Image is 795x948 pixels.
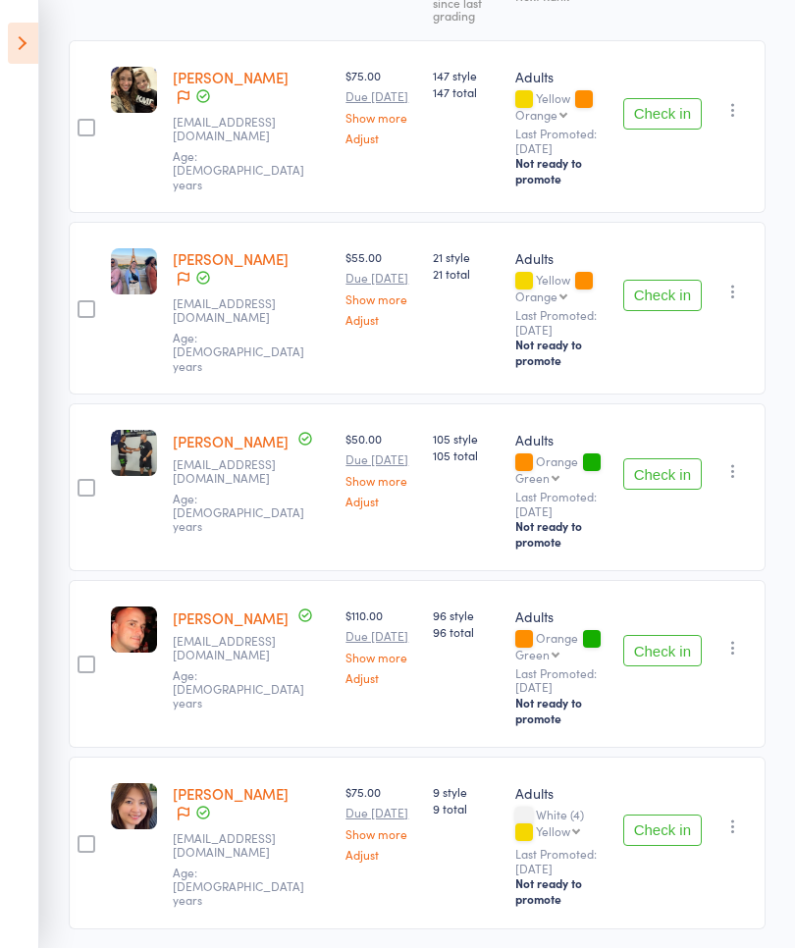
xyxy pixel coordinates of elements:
span: 21 total [433,265,500,282]
small: allisonpapebardes@gmail.com [173,115,300,143]
span: Age: [DEMOGRAPHIC_DATA] years [173,666,304,711]
a: Adjust [345,671,416,684]
div: $110.00 [345,606,416,684]
small: Last Promoted: [DATE] [515,127,608,155]
a: [PERSON_NAME] [173,67,289,87]
div: Orange [515,108,557,121]
small: Due [DATE] [345,629,416,643]
div: Not ready to promote [515,155,608,186]
div: Orange [515,631,608,660]
button: Check in [623,458,702,490]
div: $75.00 [345,783,416,861]
span: 21 style [433,248,500,265]
div: Adults [515,67,608,86]
a: [PERSON_NAME] [173,783,289,804]
div: White (4) [515,808,608,841]
button: Check in [623,98,702,130]
span: Age: [DEMOGRAPHIC_DATA] years [173,490,304,535]
img: image1724296756.png [111,430,157,476]
a: Show more [345,292,416,305]
a: Show more [345,827,416,840]
button: Check in [623,635,702,666]
div: Green [515,471,550,484]
img: image1750833876.png [111,67,157,113]
span: 96 style [433,606,500,623]
small: Due [DATE] [345,806,416,819]
img: image1750904613.png [111,248,157,294]
a: Adjust [345,313,416,326]
div: Yellow [515,91,608,121]
div: Adults [515,248,608,268]
div: Yellow [515,273,608,302]
span: 9 style [433,783,500,800]
div: Green [515,648,550,660]
div: Orange [515,454,608,484]
span: 147 style [433,67,500,83]
div: Orange [515,290,557,302]
small: Last Promoted: [DATE] [515,308,608,337]
div: $55.00 [345,248,416,326]
span: 105 style [433,430,500,447]
small: Due [DATE] [345,271,416,285]
span: Age: [DEMOGRAPHIC_DATA] years [173,864,304,909]
div: $75.00 [345,67,416,144]
a: [PERSON_NAME] [173,248,289,269]
a: Adjust [345,848,416,861]
span: 96 total [433,623,500,640]
div: Yellow [536,824,570,837]
div: Not ready to promote [515,337,608,368]
a: Show more [345,651,416,663]
span: 9 total [433,800,500,816]
div: Adults [515,606,608,626]
a: Adjust [345,132,416,144]
span: 105 total [433,447,500,463]
div: Adults [515,430,608,449]
small: Due [DATE] [345,452,416,466]
div: Adults [515,783,608,803]
span: 147 total [433,83,500,100]
small: sdebkr@gmail.com [173,457,300,486]
small: Last Promoted: [DATE] [515,666,608,695]
span: Age: [DEMOGRAPHIC_DATA] years [173,147,304,192]
small: thaonhi.nguyen287@gmail.com [173,831,300,860]
a: [PERSON_NAME] [173,431,289,451]
small: Due [DATE] [345,89,416,103]
img: image1751729583.png [111,606,157,653]
button: Check in [623,280,702,311]
a: Adjust [345,495,416,507]
small: isrcov@gmail.com [173,634,300,662]
a: Show more [345,474,416,487]
div: $50.00 [345,430,416,507]
div: Not ready to promote [515,695,608,726]
img: image1750309131.png [111,783,157,829]
small: Last Promoted: [DATE] [515,490,608,518]
a: Show more [345,111,416,124]
button: Check in [623,815,702,846]
div: Not ready to promote [515,518,608,550]
small: Ciarabriggs2001@gmail.com [173,296,300,325]
div: Not ready to promote [515,875,608,907]
a: [PERSON_NAME] [173,607,289,628]
small: Last Promoted: [DATE] [515,847,608,875]
span: Age: [DEMOGRAPHIC_DATA] years [173,329,304,374]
